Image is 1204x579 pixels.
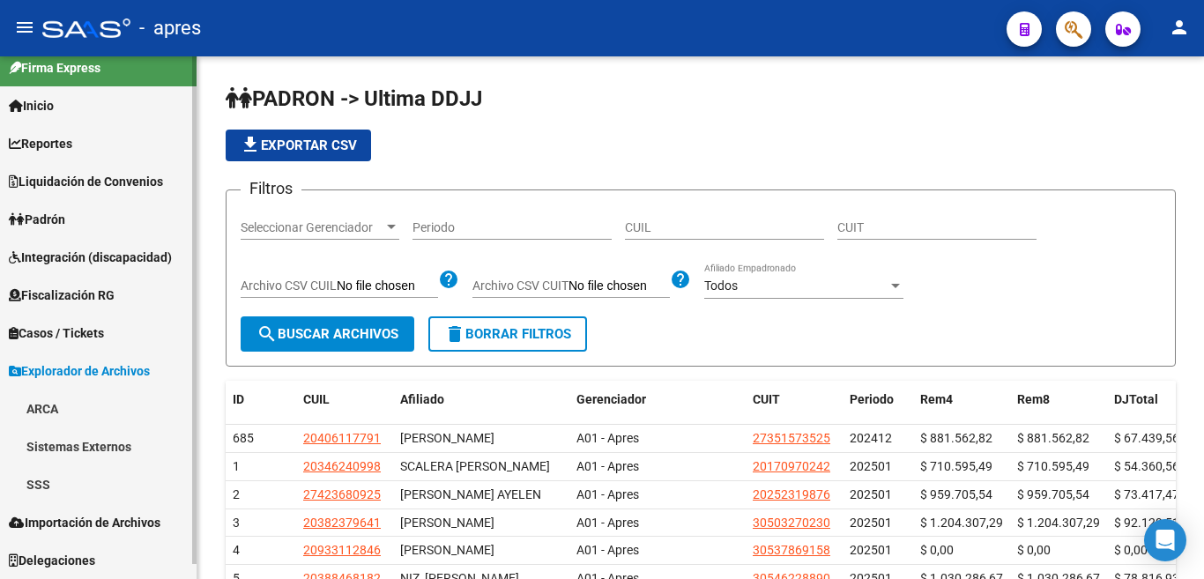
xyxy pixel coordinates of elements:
[1114,428,1197,449] div: $ 67.439,56
[1144,519,1186,561] div: Open Intercom Messenger
[428,316,587,352] button: Borrar Filtros
[576,543,639,557] span: A01 - Apres
[753,543,830,557] span: 30537869158
[393,381,569,419] datatable-header-cell: Afiliado
[400,516,494,530] span: [PERSON_NAME]
[256,323,278,345] mat-icon: search
[303,431,381,445] span: 20406117791
[1114,457,1197,477] div: $ 54.360,56
[233,543,240,557] span: 4
[9,96,54,115] span: Inicio
[920,485,1003,505] div: $ 959.705,54
[233,459,240,473] span: 1
[576,516,639,530] span: A01 - Apres
[9,323,104,343] span: Casos / Tickets
[296,381,393,419] datatable-header-cell: CUIL
[850,431,892,445] span: 202412
[913,381,1010,419] datatable-header-cell: Rem4
[303,392,330,406] span: CUIL
[1017,513,1100,533] div: $ 1.204.307,29
[400,543,494,557] span: [PERSON_NAME]
[14,17,35,38] mat-icon: menu
[576,392,646,406] span: Gerenciador
[920,392,953,406] span: Rem4
[1017,540,1100,560] div: $ 0,00
[400,487,541,501] span: [PERSON_NAME] AYELEN
[303,487,381,501] span: 27423680925
[576,487,639,501] span: A01 - Apres
[920,457,1003,477] div: $ 710.595,49
[240,137,357,153] span: Exportar CSV
[9,134,72,153] span: Reportes
[444,323,465,345] mat-icon: delete
[139,9,201,48] span: - apres
[576,459,639,473] span: A01 - Apres
[1017,428,1100,449] div: $ 881.562,82
[226,86,482,111] span: PADRON -> Ultima DDJJ
[850,392,894,406] span: Periodo
[843,381,913,419] datatable-header-cell: Periodo
[256,326,398,342] span: Buscar Archivos
[576,431,639,445] span: A01 - Apres
[9,513,160,532] span: Importación de Archivos
[241,176,301,201] h3: Filtros
[400,459,550,473] span: SCALERA [PERSON_NAME]
[241,220,383,235] span: Seleccionar Gerenciador
[233,392,244,406] span: ID
[233,487,240,501] span: 2
[753,487,830,501] span: 20252319876
[303,459,381,473] span: 20346240998
[9,58,100,78] span: Firma Express
[400,431,494,445] span: [PERSON_NAME]
[226,130,371,161] button: Exportar CSV
[400,392,444,406] span: Afiliado
[1114,392,1158,406] span: DJTotal
[472,278,569,293] span: Archivo CSV CUIT
[569,278,670,294] input: Archivo CSV CUIT
[240,134,261,155] mat-icon: file_download
[438,269,459,290] mat-icon: help
[337,278,438,294] input: Archivo CSV CUIL
[746,381,843,419] datatable-header-cell: CUIT
[569,381,746,419] datatable-header-cell: Gerenciador
[233,431,254,445] span: 685
[753,431,830,445] span: 27351573525
[670,269,691,290] mat-icon: help
[9,286,115,305] span: Fiscalización RG
[1017,485,1100,505] div: $ 959.705,54
[753,392,780,406] span: CUIT
[1010,381,1107,419] datatable-header-cell: Rem8
[1169,17,1190,38] mat-icon: person
[704,278,738,293] span: Todos
[850,516,892,530] span: 202501
[1114,540,1197,560] div: $ 0,00
[850,543,892,557] span: 202501
[920,513,1003,533] div: $ 1.204.307,29
[1114,513,1197,533] div: $ 92.129,51
[1114,485,1197,505] div: $ 73.417,47
[9,248,172,267] span: Integración (discapacidad)
[241,316,414,352] button: Buscar Archivos
[9,172,163,191] span: Liquidación de Convenios
[753,516,830,530] span: 30503270230
[920,428,1003,449] div: $ 881.562,82
[1107,381,1204,419] datatable-header-cell: DJTotal
[233,516,240,530] span: 3
[9,210,65,229] span: Padrón
[9,551,95,570] span: Delegaciones
[303,543,381,557] span: 20933112846
[920,540,1003,560] div: $ 0,00
[303,516,381,530] span: 20382379641
[444,326,571,342] span: Borrar Filtros
[850,459,892,473] span: 202501
[226,381,296,419] datatable-header-cell: ID
[850,487,892,501] span: 202501
[9,361,150,381] span: Explorador de Archivos
[1017,457,1100,477] div: $ 710.595,49
[241,278,337,293] span: Archivo CSV CUIL
[753,459,830,473] span: 20170970242
[1017,392,1050,406] span: Rem8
